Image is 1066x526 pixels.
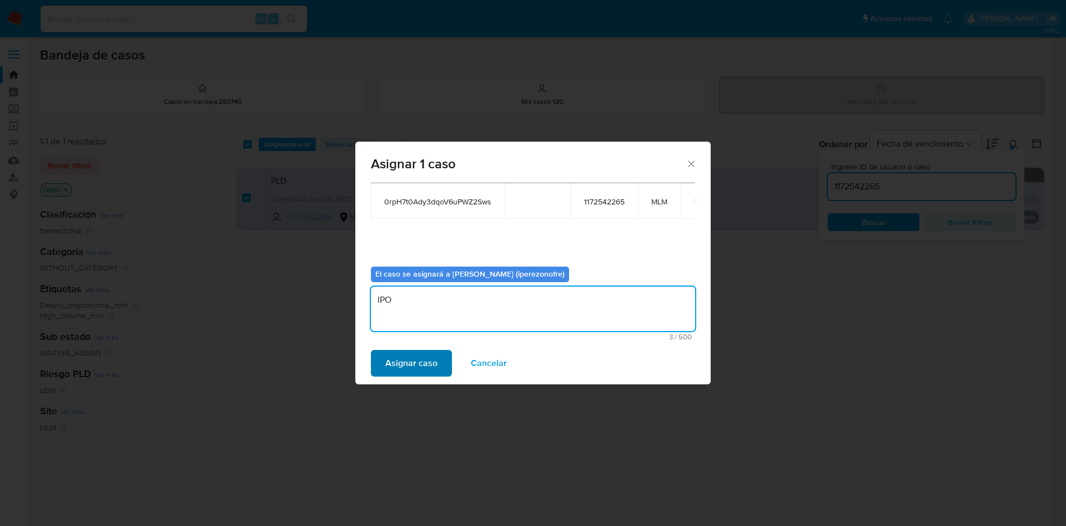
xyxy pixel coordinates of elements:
span: 1172542265 [584,197,625,207]
span: Asignar 1 caso [371,157,686,171]
button: Asignar caso [371,350,452,377]
button: Cancelar [456,350,521,377]
span: Máximo 500 caracteres [374,333,692,340]
span: 0rpH7t0Ady3dqoV6uPWZ2Sws [384,197,491,207]
textarea: IPO [371,287,695,331]
b: El caso se asignará a [PERSON_NAME] (iperezonofre) [375,268,565,279]
span: Cancelar [471,351,507,375]
div: assign-modal [355,142,711,384]
span: Asignar caso [385,351,438,375]
span: MLM [651,197,667,207]
button: icon-button [694,194,707,208]
button: Cerrar ventana [686,158,696,168]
